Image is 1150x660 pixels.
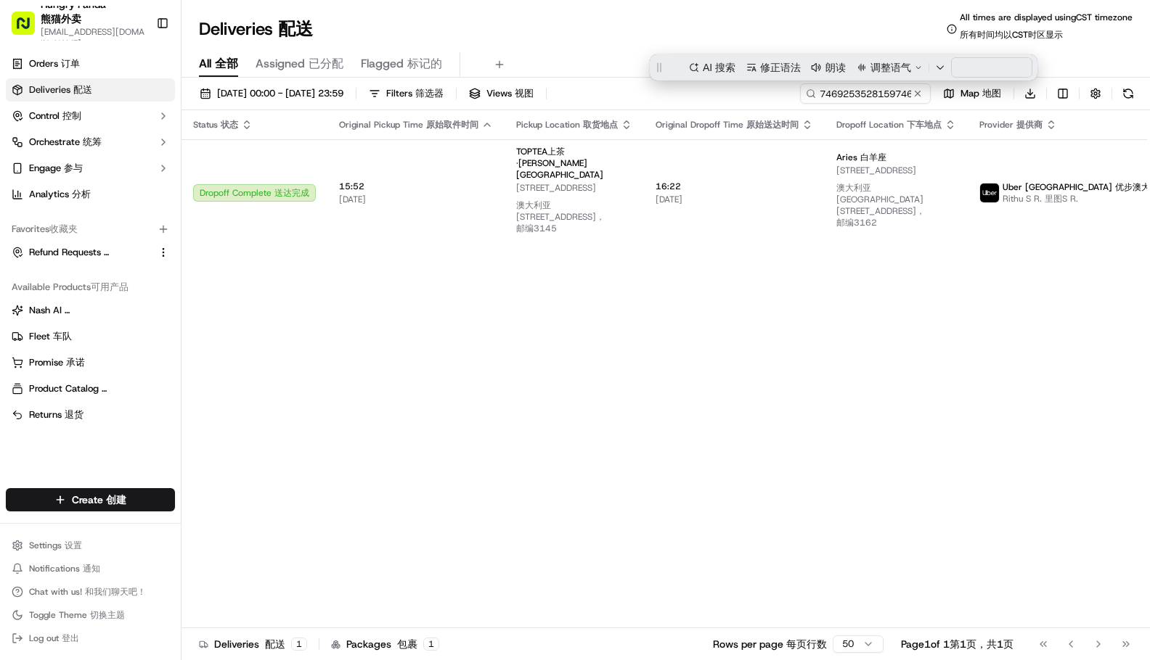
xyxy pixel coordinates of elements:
[462,83,540,104] button: Views 视图
[961,87,1001,100] span: Map
[331,637,439,651] div: Packages
[339,119,478,131] span: Original Pickup Time
[65,540,82,551] span: 设置
[937,83,1008,104] button: Map 地图
[800,83,931,104] input: Type to search
[836,152,886,163] span: Aries
[6,131,175,154] button: Orchestrate 统筹
[656,181,813,192] span: 16:22
[12,330,169,343] a: Fleet 车队
[516,182,632,240] span: [STREET_ADDRESS]
[12,408,169,421] a: Returns 退货
[836,165,956,234] span: [STREET_ADDRESS]
[193,119,238,131] span: Status
[29,540,82,551] span: Settings
[29,136,102,149] span: Orchestrate
[29,382,121,395] span: Product Catalog
[1016,119,1043,131] span: 提供商
[426,119,478,131] span: 原始取件时间
[362,83,450,104] button: Filters 筛选器
[6,403,175,426] button: Returns 退货
[713,637,827,651] p: Rows per page
[61,57,80,70] span: 订单
[193,83,350,104] button: [DATE] 00:00 - [DATE] 23:59
[415,87,444,99] span: 筛选器
[6,183,175,206] a: Analytics 分析
[199,17,313,41] h1: Deliveries
[836,119,942,131] span: Dropoff Location
[407,56,442,71] span: 标记的
[339,194,493,205] span: [DATE]
[786,638,827,651] span: 每页行数
[907,119,942,131] span: 下车地点
[65,304,121,316] span: 纳什人工智能
[256,55,343,73] span: Assigned
[12,246,152,259] a: Refund Requests 退款请求
[83,563,100,574] span: 通知
[6,628,175,648] button: Log out 登出
[29,586,146,598] span: Chat with us!
[12,382,169,395] a: Product Catalog 产品目录
[29,330,72,343] span: Fleet
[6,52,175,75] a: Orders 订单
[12,304,169,317] a: Nash AI 纳什人工智能
[6,377,175,400] button: Product Catalog 产品目录
[6,104,175,128] button: Control 控制
[960,29,1063,41] span: 所有时间均以CST时区显示
[72,492,126,507] span: Create
[221,119,238,131] span: 状态
[979,119,1043,131] span: Provider
[6,6,150,41] button: Hungry Panda 熊猫外卖[EMAIL_ADDRESS][DOMAIN_NAME]
[106,493,126,506] span: 创建
[29,188,91,201] span: Analytics
[73,83,92,96] span: 配送
[6,157,175,180] button: Engage 参与
[950,638,1014,651] span: 第1页，共1页
[6,325,175,348] button: Fleet 车队
[6,78,175,102] a: Deliveries 配送
[41,12,81,25] span: 熊猫外卖
[29,408,83,421] span: Returns
[746,119,799,131] span: 原始送达时间
[49,223,78,235] span: 收藏夹
[980,183,999,202] img: uber-new-logo.jpeg
[72,188,91,200] span: 分析
[6,605,175,625] button: Toggle Theme 切换主题
[516,199,605,234] span: 澳大利亚[STREET_ADDRESS]，邮编3145
[29,83,92,96] span: Deliveries
[386,87,444,100] span: Filters
[309,56,343,71] span: 已分配
[960,12,1133,46] span: All times are displayed using CST timezone
[516,119,618,131] span: Pickup Location
[516,146,632,181] span: TOPTEA上茶·[PERSON_NAME][GEOGRAPHIC_DATA]
[91,281,129,293] span: 可用产品
[656,119,799,131] span: Original Dropoff Time
[6,535,175,556] button: Settings 设置
[215,56,238,71] span: 全部
[65,408,83,421] span: 退货
[1045,193,1078,205] span: 里图S R.
[836,182,925,228] span: 澳大利亚[GEOGRAPHIC_DATA][STREET_ADDRESS]，邮编3162
[1118,83,1138,104] button: Refresh
[397,638,417,651] span: 包裹
[29,57,80,70] span: Orders
[515,87,534,99] span: 视图
[486,87,534,100] span: Views
[29,304,121,317] span: Nash AI
[83,136,102,148] span: 统筹
[6,582,175,602] button: Chat with us! 和我们聊天吧！
[29,563,100,574] span: Notifications
[62,110,81,122] span: 控制
[41,26,144,49] button: [EMAIL_ADDRESS][DOMAIN_NAME]
[6,299,175,322] button: Nash AI 纳什人工智能
[199,55,238,73] span: All
[29,356,85,369] span: Promise
[6,276,175,299] div: Available Products
[583,119,618,131] span: 取货地点
[6,351,175,374] button: Promise 承诺
[6,488,175,511] button: Create 创建
[291,638,307,651] div: 1
[12,356,169,369] a: Promise 承诺
[901,637,1014,651] div: Page 1 of 1
[85,586,146,598] span: 和我们聊天吧！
